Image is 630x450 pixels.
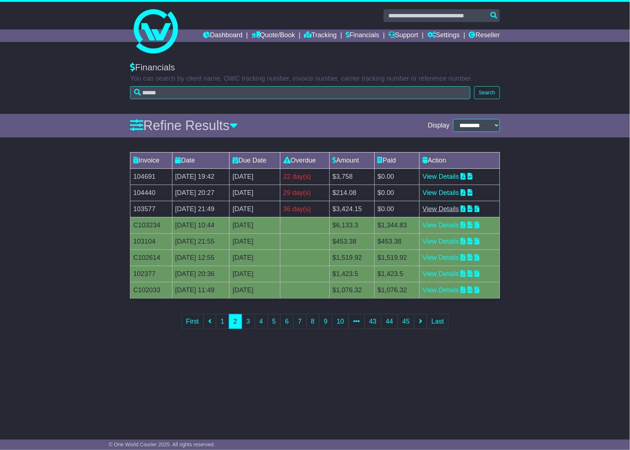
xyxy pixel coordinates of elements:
[267,314,281,329] a: 5
[130,168,172,185] td: 104691
[332,314,349,329] a: 10
[423,238,459,245] a: View Details
[130,152,172,168] td: Invoice
[203,29,242,42] a: Dashboard
[172,168,230,185] td: [DATE] 19:42
[172,233,230,250] td: [DATE] 21:55
[181,314,204,329] a: First
[374,250,419,266] td: $1,519.92
[329,250,374,266] td: $1,519.92
[346,29,379,42] a: Financials
[423,270,459,278] a: View Details
[172,185,230,201] td: [DATE] 20:27
[229,314,242,329] a: 2
[109,442,215,447] span: © One World Courier 2025. All rights reserved.
[130,233,172,250] td: 103104
[374,168,419,185] td: $0.00
[427,314,449,329] a: Last
[364,314,381,329] a: 43
[230,282,280,298] td: [DATE]
[230,185,280,201] td: [DATE]
[374,152,419,168] td: Paid
[280,152,329,168] td: Overdue
[374,185,419,201] td: $0.00
[329,201,374,217] td: $3,424.15
[172,217,230,233] td: [DATE] 10:44
[130,201,172,217] td: 103577
[427,29,460,42] a: Settings
[329,152,374,168] td: Amount
[130,217,172,233] td: C103234
[469,29,500,42] a: Reseller
[319,314,332,329] a: 9
[329,185,374,201] td: $214.08
[423,189,459,196] a: View Details
[130,118,238,133] a: Refine Results
[172,282,230,298] td: [DATE] 11:49
[172,201,230,217] td: [DATE] 21:49
[329,217,374,233] td: $6,133.3
[283,188,326,198] div: 29 day(s)
[374,282,419,298] td: $1,076.32
[329,266,374,282] td: $1,423.5
[172,266,230,282] td: [DATE] 20:36
[423,205,459,213] a: View Details
[130,75,500,83] p: You can search by client name, OWC tracking number, invoice number, carrier tracking number or re...
[280,314,294,329] a: 6
[374,233,419,250] td: $453.38
[255,314,268,329] a: 4
[423,254,459,261] a: View Details
[381,314,398,329] a: 44
[230,168,280,185] td: [DATE]
[230,152,280,168] td: Due Date
[374,266,419,282] td: $1,423.5
[388,29,418,42] a: Support
[252,29,295,42] a: Quote/Book
[374,217,419,233] td: $1,344.83
[230,250,280,266] td: [DATE]
[283,204,326,214] div: 36 day(s)
[230,201,280,217] td: [DATE]
[329,168,374,185] td: $3,758
[283,172,326,182] div: 22 day(s)
[230,217,280,233] td: [DATE]
[474,86,500,99] button: Search
[242,314,255,329] a: 3
[130,250,172,266] td: C102614
[420,152,500,168] td: Action
[130,282,172,298] td: C102033
[172,250,230,266] td: [DATE] 12:55
[230,233,280,250] td: [DATE]
[423,221,459,229] a: View Details
[172,152,230,168] td: Date
[423,286,459,294] a: View Details
[329,282,374,298] td: $1,076.32
[130,266,172,282] td: 102377
[374,201,419,217] td: $0.00
[230,266,280,282] td: [DATE]
[329,233,374,250] td: $453.38
[428,122,449,130] span: Display
[216,314,229,329] a: 1
[423,173,459,180] a: View Details
[130,62,500,73] div: Financials
[304,29,337,42] a: Tracking
[398,314,414,329] a: 45
[130,185,172,201] td: 104440
[306,314,319,329] a: 8
[293,314,307,329] a: 7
